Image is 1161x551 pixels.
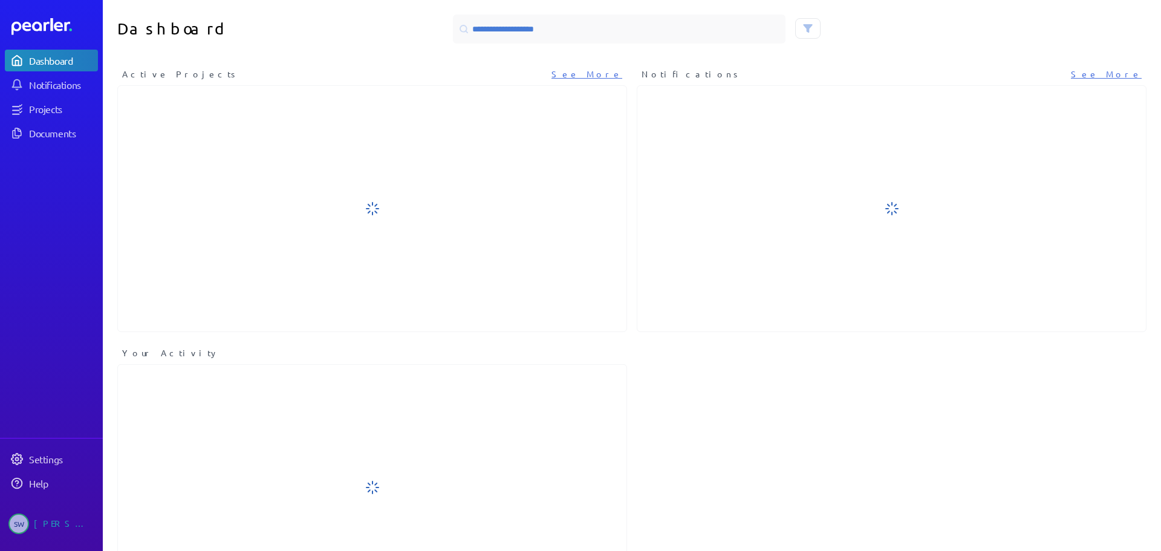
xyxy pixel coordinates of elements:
[1071,68,1142,80] a: See More
[551,68,622,80] a: See More
[11,18,98,35] a: Dashboard
[5,50,98,71] a: Dashboard
[29,453,97,465] div: Settings
[122,347,220,359] span: Your Activity
[29,79,97,91] div: Notifications
[5,509,98,539] a: SW[PERSON_NAME]
[117,15,368,44] h1: Dashboard
[29,127,97,139] div: Documents
[5,472,98,494] a: Help
[34,514,94,534] div: [PERSON_NAME]
[8,514,29,534] span: Steve Whittington
[642,68,742,80] span: Notifications
[29,54,97,67] div: Dashboard
[5,448,98,470] a: Settings
[29,103,97,115] div: Projects
[5,98,98,120] a: Projects
[5,74,98,96] a: Notifications
[29,477,97,489] div: Help
[122,68,239,80] span: Active Projects
[5,122,98,144] a: Documents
